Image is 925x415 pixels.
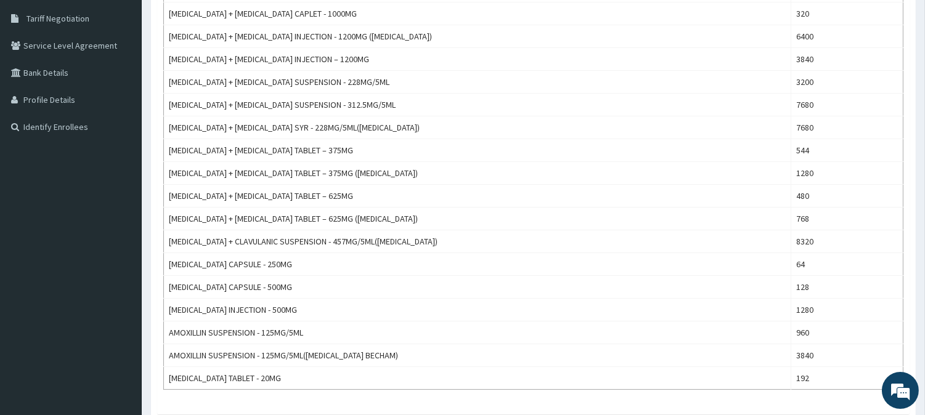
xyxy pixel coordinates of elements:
[791,344,903,367] td: 3840
[164,116,791,139] td: [MEDICAL_DATA] + [MEDICAL_DATA] SYR - 228MG/5ML([MEDICAL_DATA])
[791,299,903,321] td: 1280
[164,48,791,71] td: [MEDICAL_DATA] + [MEDICAL_DATA] INJECTION – 1200MG
[164,344,791,367] td: AMOXILLIN SUSPENSION - 125MG/5ML([MEDICAL_DATA] BECHAM)
[164,207,791,230] td: [MEDICAL_DATA] + [MEDICAL_DATA] TABLET – 625MG ([MEDICAL_DATA])
[164,185,791,207] td: [MEDICAL_DATA] + [MEDICAL_DATA] TABLET – 625MG
[164,367,791,390] td: [MEDICAL_DATA] TABLET - 20MG
[164,2,791,25] td: [MEDICAL_DATA] + [MEDICAL_DATA] CAPLET - 1000MG
[6,281,235,324] textarea: Type your message and hit 'Enter'
[164,94,791,116] td: [MEDICAL_DATA] + [MEDICAL_DATA] SUSPENSION - 312.5MG/5ML
[791,253,903,276] td: 64
[791,116,903,139] td: 7680
[164,253,791,276] td: [MEDICAL_DATA] CAPSULE - 250MG
[71,127,170,252] span: We're online!
[23,62,50,92] img: d_794563401_company_1708531726252_794563401
[26,13,89,24] span: Tariff Negotiation
[164,230,791,253] td: [MEDICAL_DATA] + CLAVULANIC SUSPENSION - 457MG/5ML([MEDICAL_DATA])
[791,162,903,185] td: 1280
[791,321,903,344] td: 960
[791,71,903,94] td: 3200
[791,367,903,390] td: 192
[164,162,791,185] td: [MEDICAL_DATA] + [MEDICAL_DATA] TABLET – 375MG ([MEDICAL_DATA])
[164,321,791,344] td: AMOXILLIN SUSPENSION - 125MG/5ML
[791,185,903,207] td: 480
[791,139,903,162] td: 544
[164,25,791,48] td: [MEDICAL_DATA] + [MEDICAL_DATA] INJECTION - 1200MG ([MEDICAL_DATA])
[791,48,903,71] td: 3840
[791,94,903,116] td: 7680
[791,207,903,230] td: 768
[164,276,791,299] td: [MEDICAL_DATA] CAPSULE - 500MG
[791,230,903,253] td: 8320
[791,2,903,25] td: 320
[791,276,903,299] td: 128
[202,6,232,36] div: Minimize live chat window
[164,299,791,321] td: [MEDICAL_DATA] INJECTION - 500MG
[791,25,903,48] td: 6400
[164,139,791,162] td: [MEDICAL_DATA] + [MEDICAL_DATA] TABLET – 375MG
[64,69,207,85] div: Chat with us now
[164,71,791,94] td: [MEDICAL_DATA] + [MEDICAL_DATA] SUSPENSION - 228MG/5ML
